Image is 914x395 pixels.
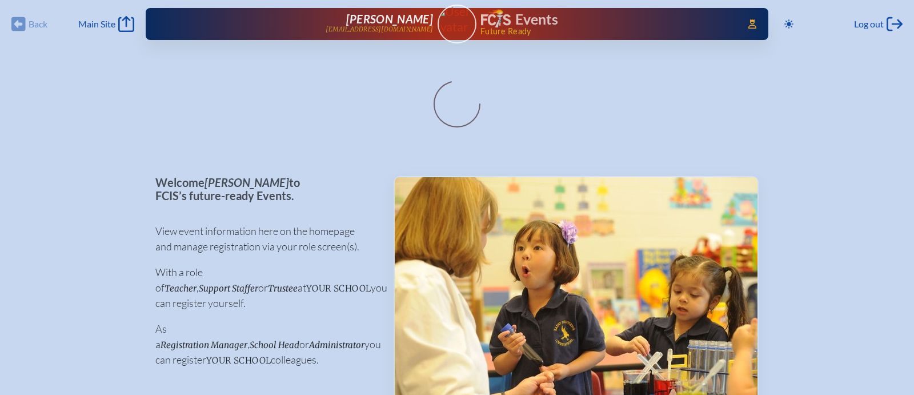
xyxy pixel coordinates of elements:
span: [PERSON_NAME] [205,175,289,189]
span: Future Ready [480,27,732,35]
span: Administrator [309,340,364,350]
span: Log out [854,18,884,30]
img: User Avatar [432,4,481,34]
span: Trustee [268,283,298,294]
a: User Avatar [438,5,476,43]
span: your school [306,283,371,294]
span: Support Staffer [199,283,258,294]
p: With a role of , or at you can register yourself. [155,265,375,311]
span: School Head [250,340,299,350]
a: [PERSON_NAME][EMAIL_ADDRESS][DOMAIN_NAME] [182,13,433,35]
p: View event information here on the homepage and manage registration via your role screen(s). [155,224,375,254]
p: [EMAIL_ADDRESS][DOMAIN_NAME] [326,26,433,33]
span: Registration Manager [161,340,247,350]
div: FCIS Events — Future ready [481,9,732,35]
span: Teacher [165,283,197,294]
p: As a , or you can register colleagues. [155,321,375,368]
span: [PERSON_NAME] [346,12,433,26]
p: Welcome to FCIS’s future-ready Events. [155,176,375,202]
a: Main Site [78,16,134,32]
span: your school [206,355,271,366]
span: Main Site [78,18,115,30]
